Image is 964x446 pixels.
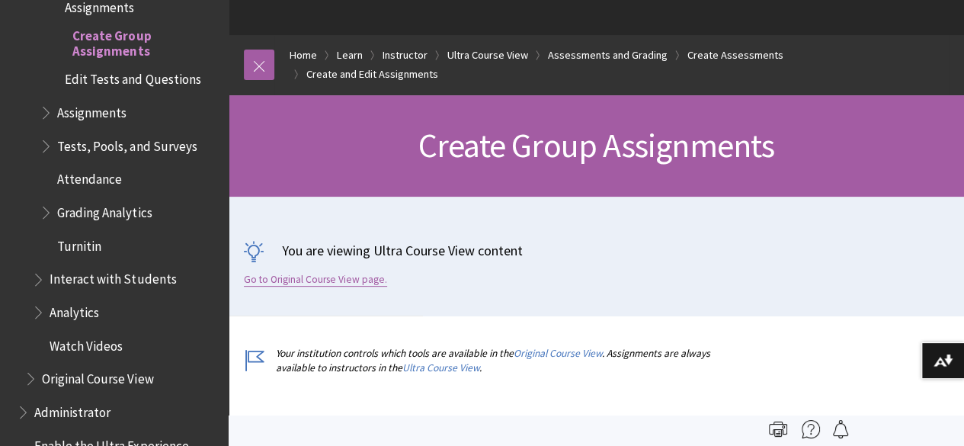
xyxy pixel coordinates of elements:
span: Edit Tests and Questions [65,67,200,88]
span: Assignments [57,100,127,120]
span: Analytics [50,300,99,320]
span: Watch Videos [50,333,123,354]
a: Original Course View [514,347,602,360]
a: Home [290,46,317,65]
span: Grading Analytics [57,200,152,220]
span: Original Course View [42,366,153,387]
img: More help [802,420,820,438]
a: Create Assessments [687,46,783,65]
span: Create Group Assignments [418,124,775,166]
span: Tests, Pools, and Surveys [57,133,197,154]
span: Administrator [34,399,110,420]
span: Interact with Students [50,267,176,287]
img: Follow this page [831,420,850,438]
a: Instructor [383,46,428,65]
a: Learn [337,46,363,65]
a: Create and Edit Assignments [306,65,438,84]
span: Attendance [57,167,122,188]
a: Ultra Course View [447,46,528,65]
p: Your institution controls which tools are available in the . Assignments are always available to ... [244,346,723,375]
p: You are viewing Ultra Course View content [244,241,949,260]
span: Turnitin [57,233,101,254]
img: Print [769,420,787,438]
span: Create Group Assignments [72,23,218,59]
a: Ultra Course View [402,361,479,374]
a: Assessments and Grading [548,46,668,65]
a: Go to Original Course View page. [244,273,387,287]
